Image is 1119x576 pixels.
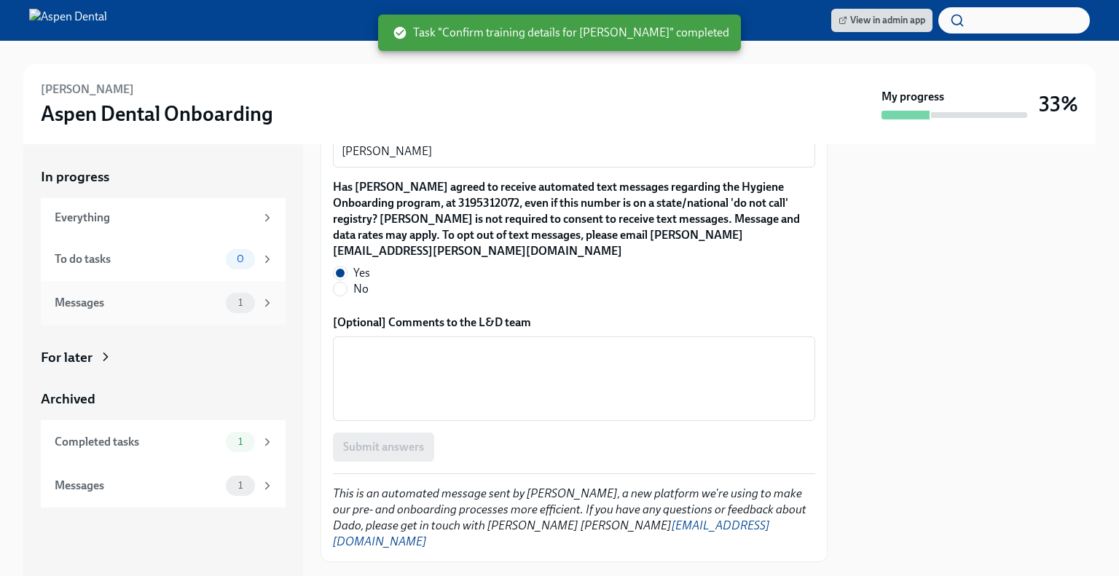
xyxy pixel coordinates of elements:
[41,237,286,281] a: To do tasks0
[882,89,944,105] strong: My progress
[342,143,806,160] textarea: [PERSON_NAME]
[41,281,286,325] a: Messages1
[839,13,925,28] span: View in admin app
[55,434,220,450] div: Completed tasks
[229,480,251,491] span: 1
[55,251,220,267] div: To do tasks
[55,478,220,494] div: Messages
[29,9,107,32] img: Aspen Dental
[41,198,286,237] a: Everything
[41,82,134,98] h6: [PERSON_NAME]
[229,436,251,447] span: 1
[41,167,286,186] a: In progress
[41,348,93,367] div: For later
[333,179,815,259] label: Has [PERSON_NAME] agreed to receive automated text messages regarding the Hygiene Onboarding prog...
[41,420,286,464] a: Completed tasks1
[55,295,220,311] div: Messages
[353,265,370,281] span: Yes
[393,25,729,41] span: Task "Confirm training details for [PERSON_NAME]" completed
[333,486,806,548] em: This is an automated message sent by [PERSON_NAME], a new platform we're using to make our pre- a...
[55,210,255,226] div: Everything
[41,390,286,409] a: Archived
[229,297,251,308] span: 1
[333,315,815,331] label: [Optional] Comments to the L&D team
[1039,91,1078,117] h3: 33%
[41,348,286,367] a: For later
[831,9,932,32] a: View in admin app
[41,100,273,127] h3: Aspen Dental Onboarding
[41,464,286,508] a: Messages1
[353,281,369,297] span: No
[228,253,253,264] span: 0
